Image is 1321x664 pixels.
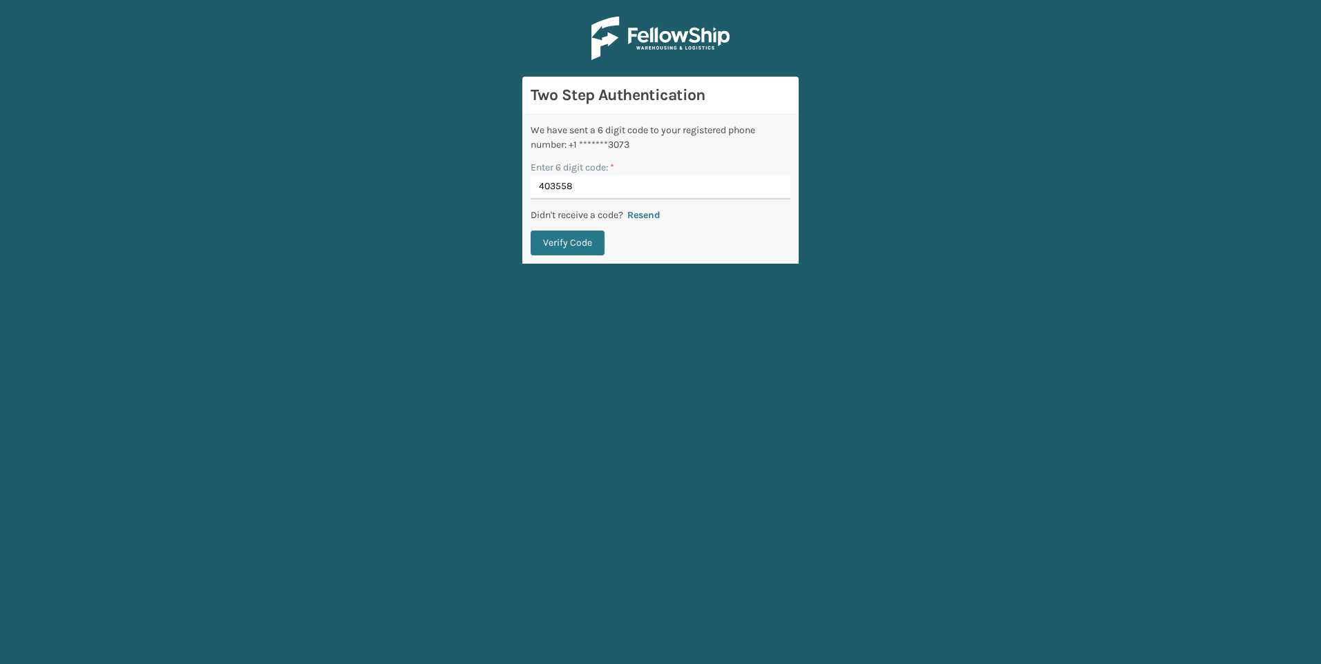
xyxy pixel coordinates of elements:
[531,123,790,152] div: We have sent a 6 digit code to your registered phone number: +1 *******3073
[531,160,614,175] label: Enter 6 digit code:
[531,231,605,255] button: Verify Code
[591,17,730,60] img: Logo
[531,85,790,106] h3: Two Step Authentication
[531,208,623,222] p: Didn't receive a code?
[623,209,665,222] button: Resend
